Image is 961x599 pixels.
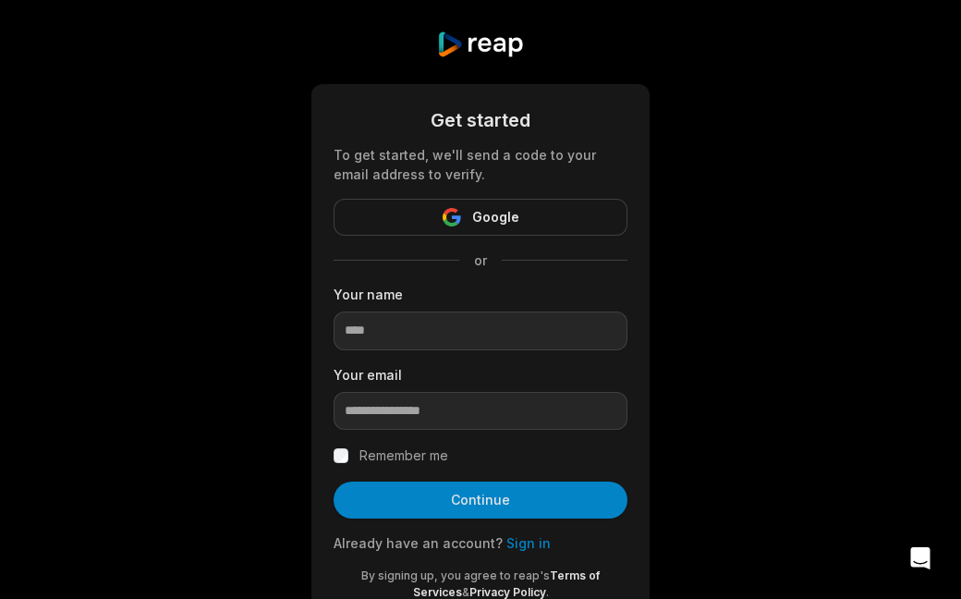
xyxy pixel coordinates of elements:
span: & [462,585,469,599]
img: reap [436,31,524,58]
a: Privacy Policy [469,585,546,599]
div: To get started, we'll send a code to your email address to verify. [334,145,627,184]
div: Open Intercom Messenger [898,536,943,581]
label: Your name [334,285,627,304]
span: . [546,585,549,599]
button: Continue [334,482,627,519]
a: Sign in [506,535,551,551]
label: Your email [334,365,627,385]
span: By signing up, you agree to reap's [361,568,550,582]
div: Get started [334,106,627,134]
button: Google [334,199,627,236]
span: Google [472,206,519,228]
span: or [459,251,502,270]
span: Already have an account? [334,535,503,551]
label: Remember me [359,445,448,467]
